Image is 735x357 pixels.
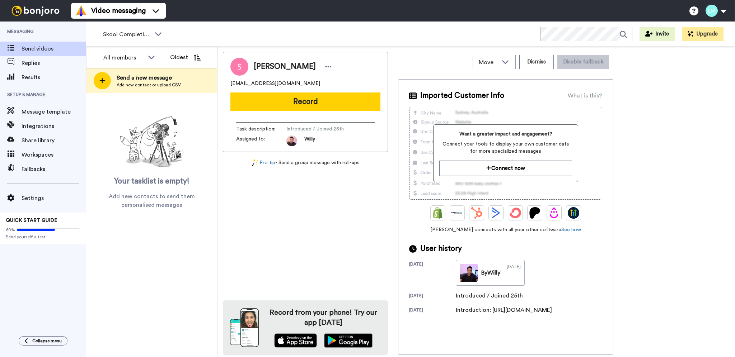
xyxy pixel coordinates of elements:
span: [PERSON_NAME] [254,61,316,72]
span: Send yourself a test [6,234,80,240]
img: ready-set-action.png [116,113,188,171]
button: Dismiss [519,55,554,69]
img: vm-color.svg [75,5,87,16]
span: Assigned to: [236,135,286,146]
img: magic-wand.svg [252,159,258,167]
span: [EMAIL_ADDRESS][DOMAIN_NAME] [230,80,320,87]
span: Collapse menu [32,338,62,344]
span: Skool Completions [103,30,151,39]
span: Add new contacts to send them personalised messages [97,192,206,209]
div: By Willy [481,268,500,277]
img: Drip [548,207,560,219]
span: QUICK START GUIDE [6,218,57,223]
span: Move [479,58,498,67]
div: - Send a group message with roll-ups [223,159,388,167]
span: Message template [22,108,86,116]
button: Invite [640,27,675,41]
span: Settings [22,194,86,203]
img: GoHighLevel [568,207,579,219]
span: Task description : [236,125,286,133]
span: User history [420,243,462,254]
span: Connect your tools to display your own customer data for more specialized messages [439,141,572,155]
button: Disable fallback [557,55,609,69]
button: Connect now [439,161,572,176]
img: fd42b566-e858-4926-bf24-d31b8afa0b44-thumb.jpg [460,264,478,282]
button: Oldest [165,50,206,65]
span: Fallbacks [22,165,86,173]
span: Add new contact or upload CSV [117,82,181,88]
span: Share library [22,136,86,145]
span: Send videos [22,44,86,53]
img: Patreon [529,207,540,219]
img: download [230,308,259,347]
span: Replies [22,59,86,67]
span: Workspaces [22,151,86,159]
span: Want a greater impact and engagement? [439,130,572,138]
img: playstore [324,333,373,348]
img: appstore [274,333,317,348]
a: ByWilly[DATE] [456,260,525,286]
span: Willy [304,135,315,146]
div: [DATE] [507,264,521,282]
span: Integrations [22,122,86,130]
a: Pro tip [252,159,275,167]
button: Collapse menu [19,336,67,346]
img: Ontraport [451,207,463,219]
div: What is this? [568,91,602,100]
button: Upgrade [682,27,724,41]
span: Your tasklist is empty! [114,176,189,187]
span: Introduced / Joined 25th [286,125,355,133]
span: 60% [6,227,15,233]
div: [DATE] [409,261,456,286]
img: Shopify [432,207,444,219]
button: Record [230,92,380,111]
div: Introduced / Joined 25th [456,291,523,300]
div: All members [103,53,144,62]
img: Hubspot [471,207,482,219]
span: Imported Customer Info [420,90,504,101]
span: Results [22,73,86,82]
span: [PERSON_NAME] connects with all your other software [409,226,602,233]
img: ConvertKit [510,207,521,219]
div: [DATE] [409,293,456,300]
img: ActiveCampaign [490,207,502,219]
span: Send a new message [117,73,181,82]
a: See how [561,227,581,232]
img: b3b0ec4f-909e-4b8c-991e-8b06cec98768-1758737779.jpg [286,135,297,146]
h4: Record from your phone! Try our app [DATE] [266,308,381,328]
div: [DATE] [409,307,456,314]
div: Introduction: [URL][DOMAIN_NAME] [456,306,552,314]
span: Video messaging [91,6,146,16]
img: Image of Paweena Saengprasit [230,58,248,76]
img: bj-logo-header-white.svg [9,6,62,16]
